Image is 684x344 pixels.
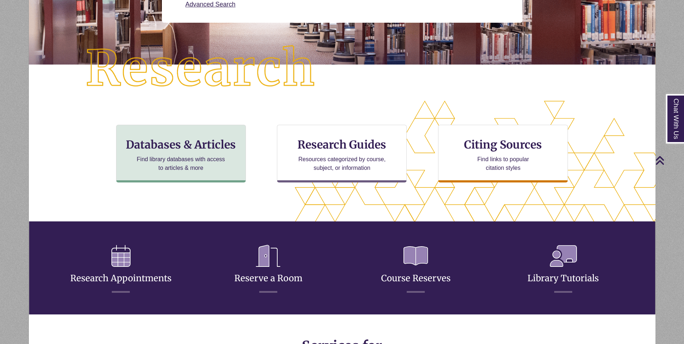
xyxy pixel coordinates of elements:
a: Research Appointments [70,255,172,284]
a: Back to Top [655,155,682,165]
p: Find links to popular citation styles [468,155,538,172]
a: Course Reserves [381,255,451,284]
a: Advanced Search [185,1,235,8]
img: Research [60,20,342,118]
a: Citing Sources Find links to popular citation styles [438,125,568,182]
a: Databases & Articles Find library databases with access to articles & more [116,125,246,182]
p: Find library databases with access to articles & more [134,155,228,172]
a: Library Tutorials [528,255,599,284]
h3: Citing Sources [459,138,547,151]
h3: Research Guides [283,138,401,151]
h3: Databases & Articles [122,138,240,151]
a: Reserve a Room [234,255,303,284]
a: Research Guides Resources categorized by course, subject, or information [277,125,407,182]
p: Resources categorized by course, subject, or information [295,155,389,172]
